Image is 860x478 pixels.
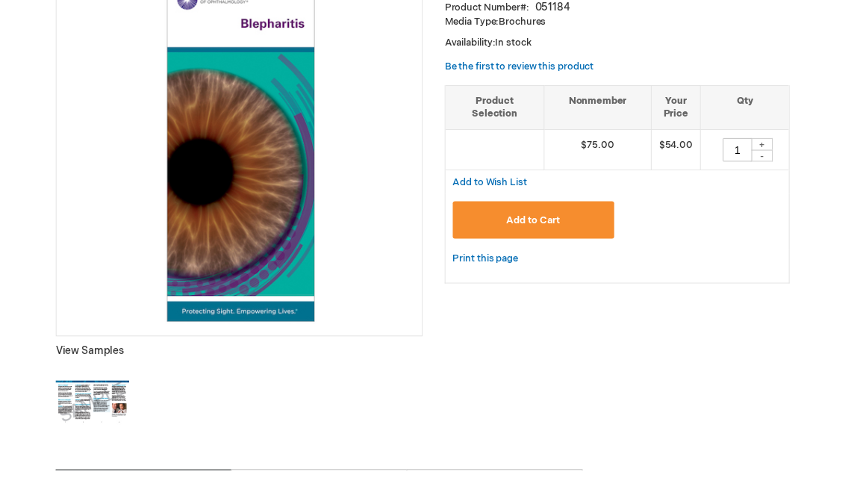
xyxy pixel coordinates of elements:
th: Qty [712,87,803,131]
span: Add to Wish List [461,179,536,191]
a: Add to Wish List [461,179,536,191]
a: Be the first to review this product [452,62,604,74]
td: $54.00 [662,131,712,173]
div: + [764,140,786,153]
a: Print this page [461,254,527,273]
img: Click to view [57,372,131,447]
button: Add to Cart [461,205,625,243]
strong: Product Number [452,1,538,13]
span: Add to Cart [515,218,570,230]
th: Your Price [662,87,712,131]
th: Product Selection [453,87,554,131]
p: Brochures [452,15,803,29]
td: $75.00 [554,131,663,173]
span: In stock [504,37,540,49]
th: Nonmember [554,87,663,131]
p: Availability: [452,37,803,51]
p: View Samples [57,350,430,364]
strong: Media Type: [452,16,508,28]
div: - [764,152,786,164]
input: Qty [735,140,765,164]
